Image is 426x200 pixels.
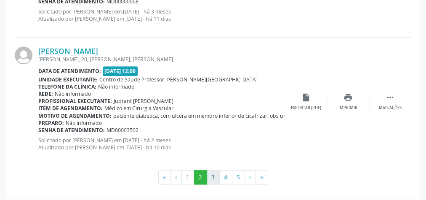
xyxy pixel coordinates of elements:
[386,93,395,102] i: 
[66,119,102,127] span: Não informado
[170,170,182,184] button: Go to previous page
[38,137,285,151] p: Solicitado por [PERSON_NAME] em [DATE] - há 2 meses Atualizado por [PERSON_NAME] em [DATE] - há 1...
[38,68,101,75] b: Data de atendimento:
[194,170,207,184] button: Go to page 2
[207,170,220,184] button: Go to page 3
[301,93,311,102] i: insert_drive_file
[291,105,321,111] div: Exportar (PDF)
[38,76,98,83] b: Unidade executante:
[343,93,353,102] i: print
[245,170,256,184] button: Go to next page
[38,46,98,56] a: [PERSON_NAME]
[114,97,173,105] span: Jubrant [PERSON_NAME]
[38,56,285,63] div: [PERSON_NAME], 20, [PERSON_NAME], [PERSON_NAME]
[181,170,194,184] button: Go to page 1
[103,66,138,76] span: [DATE] 12:00
[104,105,173,112] span: Médico em Cirurgia Vascular
[15,46,32,64] img: img
[113,112,299,119] span: paciente diabetica, com ulcera em membro inferior de cicatrizar. obs urgente
[99,76,258,83] span: Centro de Saude Professor [PERSON_NAME][GEOGRAPHIC_DATA]
[15,170,411,184] ul: Pagination
[232,170,245,184] button: Go to page 5
[38,127,105,134] b: Senha de atendimento:
[256,170,268,184] button: Go to last page
[38,119,64,127] b: Preparo:
[38,8,285,22] p: Solicitado por [PERSON_NAME] em [DATE] - há 3 meses Atualizado por [PERSON_NAME] em [DATE] - há 1...
[158,170,171,184] button: Go to first page
[38,83,96,90] b: Telefone da clínica:
[98,83,134,90] span: Não informado
[338,105,357,111] div: Imprimir
[38,112,112,119] b: Motivo de agendamento:
[38,97,112,105] b: Profissional executante:
[379,105,402,111] div: Mais ações
[38,90,53,97] b: Rede:
[38,105,103,112] b: Item de agendamento:
[106,127,138,134] span: MD00003502
[219,170,232,184] button: Go to page 4
[55,90,91,97] span: Não informado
